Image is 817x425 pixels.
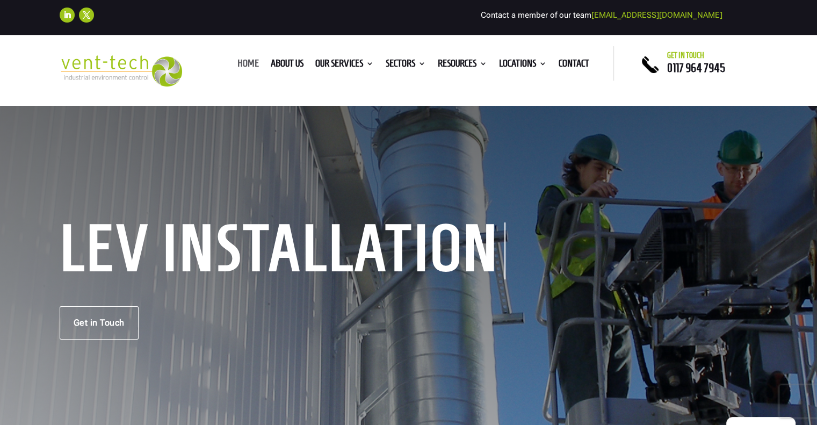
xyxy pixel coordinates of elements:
a: About us [271,60,303,71]
a: Contact [559,60,589,71]
a: Follow on LinkedIn [60,8,75,23]
a: Follow on X [79,8,94,23]
h1: LEV Installation [60,222,505,279]
span: Get in touch [667,51,704,60]
a: Locations [499,60,547,71]
img: 2023-09-27T08_35_16.549ZVENT-TECH---Clear-background [60,55,183,87]
span: Contact a member of our team [481,10,722,20]
a: 0117 964 7945 [667,61,725,74]
a: [EMAIL_ADDRESS][DOMAIN_NAME] [591,10,722,20]
a: Sectors [386,60,426,71]
a: Get in Touch [60,306,139,340]
a: Home [237,60,259,71]
a: Our Services [315,60,374,71]
a: Resources [438,60,487,71]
